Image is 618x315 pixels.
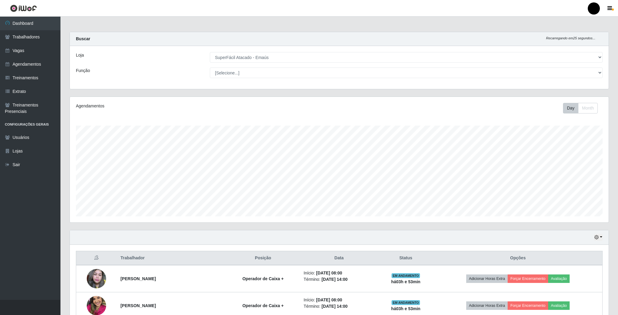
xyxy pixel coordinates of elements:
li: Término: [304,276,374,283]
li: Término: [304,303,374,310]
th: Status [378,251,434,265]
div: First group [563,103,598,113]
img: 1634907805222.jpeg [87,266,106,292]
button: Avaliação [548,301,570,310]
strong: Buscar [76,36,90,41]
li: Início: [304,297,374,303]
img: CoreUI Logo [10,5,37,12]
strong: há 03 h e 53 min [391,279,421,284]
span: EM ANDAMENTO [392,273,420,278]
time: [DATE] 14:00 [321,277,347,282]
time: [DATE] 14:00 [321,304,347,309]
th: Opções [434,251,603,265]
li: Início: [304,270,374,276]
button: Day [563,103,578,113]
button: Forçar Encerramento [508,274,548,283]
strong: Operador de Caixa + [242,303,284,308]
strong: há 03 h e 53 min [391,306,421,311]
button: Forçar Encerramento [508,301,548,310]
i: Recarregando em 25 segundos... [546,36,595,40]
time: [DATE] 08:00 [316,297,342,302]
label: Loja [76,52,84,58]
strong: [PERSON_NAME] [120,303,156,308]
time: [DATE] 08:00 [316,271,342,275]
th: Data [300,251,378,265]
button: Adicionar Horas Extra [466,301,508,310]
label: Função [76,67,90,74]
button: Adicionar Horas Extra [466,274,508,283]
div: Toolbar with button groups [563,103,603,113]
div: Agendamentos [76,103,290,109]
strong: Operador de Caixa + [242,276,284,281]
strong: [PERSON_NAME] [120,276,156,281]
span: EM ANDAMENTO [392,300,420,305]
th: Posição [226,251,300,265]
button: Avaliação [548,274,570,283]
th: Trabalhador [117,251,226,265]
button: Month [578,103,598,113]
